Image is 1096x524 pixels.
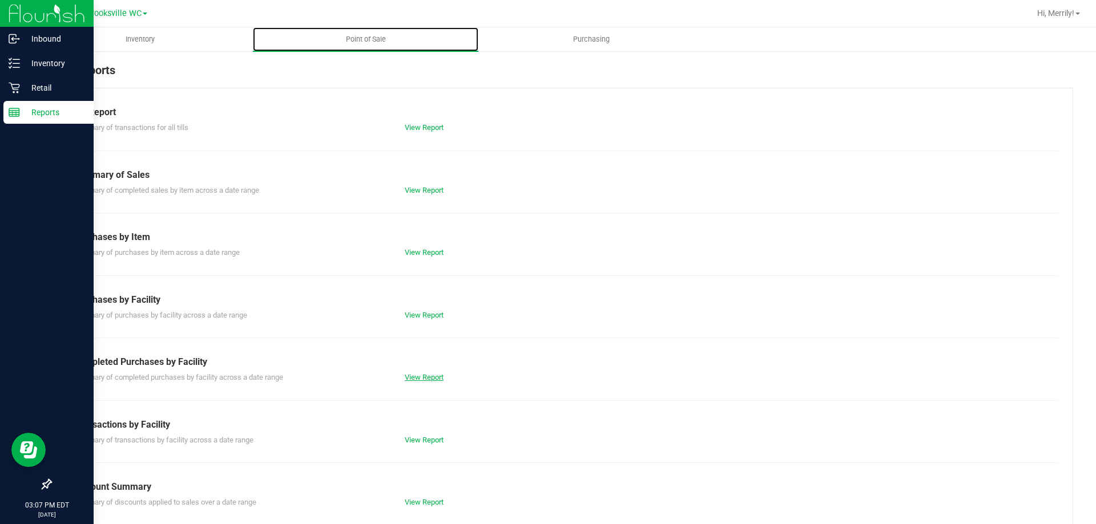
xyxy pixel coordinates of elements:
[20,56,88,70] p: Inventory
[74,480,1050,494] div: Discount Summary
[74,311,247,319] span: Summary of purchases by facility across a date range
[1037,9,1074,18] span: Hi, Merrily!
[74,293,1050,307] div: Purchases by Facility
[558,34,625,44] span: Purchasing
[74,186,259,194] span: Summary of completed sales by item across a date range
[74,168,1050,182] div: Summary of Sales
[9,82,20,94] inline-svg: Retail
[74,418,1050,432] div: Transactions by Facility
[20,105,88,119] p: Reports
[405,248,444,257] a: View Report
[20,81,88,95] p: Retail
[9,33,20,44] inline-svg: Inbound
[74,105,1050,119] div: Till Report
[74,230,1050,244] div: Purchases by Item
[74,498,256,506] span: Summary of discounts applied to sales over a date range
[331,34,401,44] span: Point of Sale
[253,27,478,51] a: Point of Sale
[50,62,1073,88] div: POS Reports
[74,373,283,381] span: Summary of completed purchases by facility across a date range
[27,27,253,51] a: Inventory
[405,373,444,381] a: View Report
[405,436,444,444] a: View Report
[20,32,88,46] p: Inbound
[5,500,88,510] p: 03:07 PM EDT
[405,498,444,506] a: View Report
[405,311,444,319] a: View Report
[9,58,20,69] inline-svg: Inventory
[5,510,88,519] p: [DATE]
[74,355,1050,369] div: Completed Purchases by Facility
[11,433,46,467] iframe: Resource center
[405,186,444,194] a: View Report
[478,27,704,51] a: Purchasing
[86,9,142,18] span: Brooksville WC
[110,34,170,44] span: Inventory
[74,123,188,132] span: Summary of transactions for all tills
[405,123,444,132] a: View Report
[74,436,253,444] span: Summary of transactions by facility across a date range
[9,107,20,118] inline-svg: Reports
[74,248,240,257] span: Summary of purchases by item across a date range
